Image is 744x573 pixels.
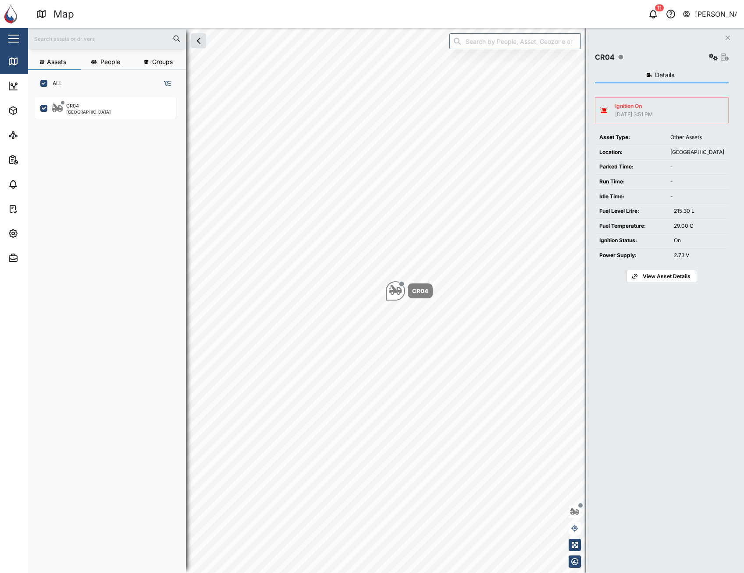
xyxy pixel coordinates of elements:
[655,72,674,78] span: Details
[670,133,724,142] div: Other Assets
[412,286,428,295] div: CR04
[4,4,24,24] img: Main Logo
[23,229,54,238] div: Settings
[599,193,662,201] div: Idle Time:
[615,111,653,119] div: [DATE] 3:51 PM
[23,130,44,140] div: Sites
[23,179,50,189] div: Alarms
[386,281,433,301] div: Map marker
[595,52,615,63] div: CR04
[152,59,173,65] span: Groups
[627,270,697,283] a: View Asset Details
[33,32,181,45] input: Search assets or drivers
[66,110,111,114] div: [GEOGRAPHIC_DATA]
[100,59,120,65] span: People
[674,251,724,260] div: 2.73 V
[599,148,662,157] div: Location:
[674,236,724,245] div: On
[53,7,74,22] div: Map
[28,28,744,573] canvas: Map
[449,33,581,49] input: Search by People, Asset, Geozone or Place
[23,155,53,165] div: Reports
[643,270,691,283] span: View Asset Details
[670,193,724,201] div: -
[670,178,724,186] div: -
[615,102,653,111] div: Ignition On
[35,94,185,566] div: grid
[599,251,665,260] div: Power Supply:
[674,222,724,230] div: 29.00 C
[47,59,66,65] span: Assets
[599,133,662,142] div: Asset Type:
[23,253,49,263] div: Admin
[670,148,724,157] div: [GEOGRAPHIC_DATA]
[695,9,737,20] div: [PERSON_NAME]
[599,163,662,171] div: Parked Time:
[599,178,662,186] div: Run Time:
[599,236,665,245] div: Ignition Status:
[655,4,664,11] div: 11
[66,102,79,110] div: CR04
[599,222,665,230] div: Fuel Temperature:
[23,57,43,66] div: Map
[47,80,62,87] label: ALL
[682,8,737,20] button: [PERSON_NAME]
[23,204,47,214] div: Tasks
[599,207,665,215] div: Fuel Level Litre:
[670,163,724,171] div: -
[23,106,50,115] div: Assets
[23,81,62,91] div: Dashboard
[674,207,724,215] div: 215.30 L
